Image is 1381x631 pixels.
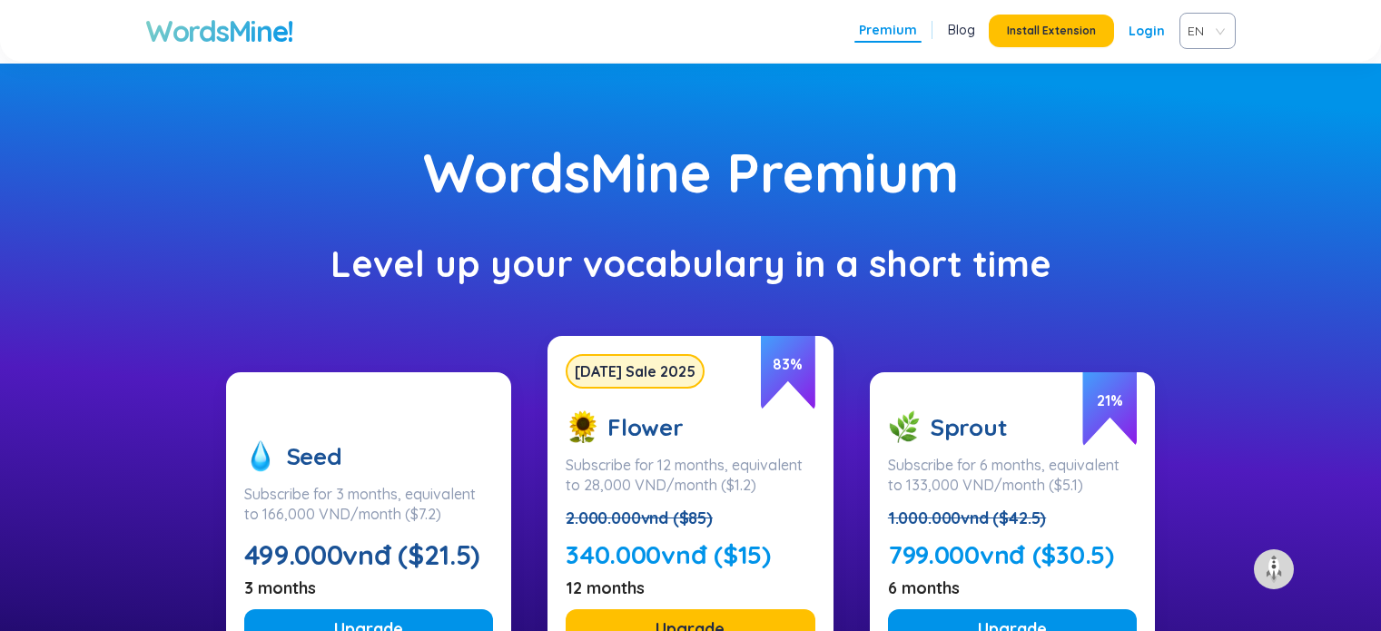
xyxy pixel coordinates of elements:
a: Premium [859,21,917,39]
div: Subscribe for 3 months, equivalent to 166,000 VND/month ($7.2) [244,484,494,524]
div: Subscribe for 12 months, equivalent to 28,000 VND/month ($1.2) [566,455,815,495]
div: 340.000vnđ ($15) [566,535,815,575]
img: flower [566,410,598,444]
div: 499.000vnđ ($21.5) [244,535,494,575]
div: Level up your vocabulary in a short time [91,245,1290,281]
a: Blog [948,21,975,39]
a: Login [1129,15,1165,47]
div: Subscribe for 6 months, equivalent to 133,000 VND/month ($5.1) [888,455,1138,495]
div: 1.000.000vnd ($42.5) [888,506,1138,531]
button: Install Extension [989,15,1114,47]
img: sprout [888,410,921,444]
div: WordsMine Premium [91,154,1290,191]
div: 6 months [888,578,1138,598]
span: Install Extension [1007,24,1096,38]
div: 12 months [566,578,815,598]
img: seed [244,439,277,473]
img: to top [1259,555,1288,584]
div: 799.000vnđ ($30.5) [888,535,1138,575]
div: 2.000.000vnd ($85) [566,506,815,531]
div: 3 months [244,578,494,598]
a: WordsMine! [145,13,293,49]
div: Seed [244,439,494,473]
span: 83 % [761,327,815,410]
div: [DATE] Sale 2025 [566,354,705,389]
div: Sprout [888,410,1138,444]
span: 21 % [1082,363,1137,447]
div: Flower [566,392,815,444]
span: VIE [1188,17,1220,44]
